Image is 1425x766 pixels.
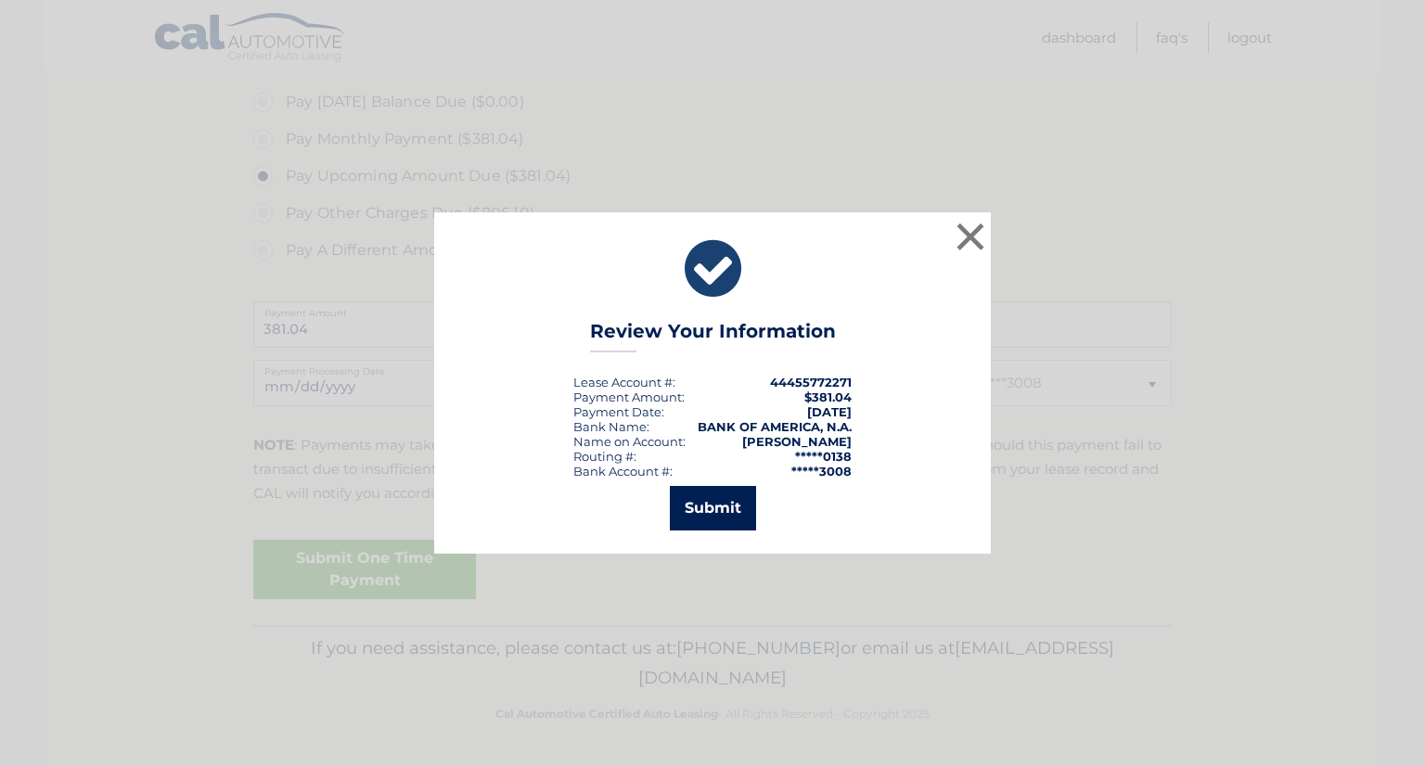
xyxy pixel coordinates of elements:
[742,434,852,449] strong: [PERSON_NAME]
[590,320,836,352] h3: Review Your Information
[804,389,852,404] span: $381.04
[770,375,852,389] strong: 44455772271
[573,404,661,419] span: Payment Date
[573,419,649,434] div: Bank Name:
[952,218,989,255] button: ×
[573,404,664,419] div: :
[573,434,686,449] div: Name on Account:
[573,375,675,389] div: Lease Account #:
[573,389,685,404] div: Payment Amount:
[670,486,756,530] button: Submit
[807,404,852,419] span: [DATE]
[573,464,673,479] div: Bank Account #:
[573,449,636,464] div: Routing #:
[698,419,852,434] strong: BANK OF AMERICA, N.A.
